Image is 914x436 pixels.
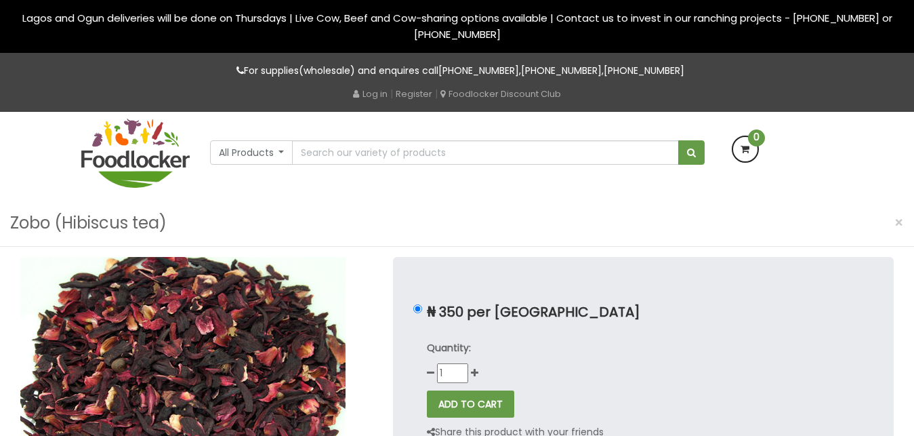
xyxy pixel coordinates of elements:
[10,210,167,236] h3: Zobo (Hibiscus tea)
[413,304,422,313] input: ₦ 350 per [GEOGRAPHIC_DATA]
[81,119,190,188] img: FoodLocker
[390,87,393,100] span: |
[521,64,602,77] a: [PHONE_NUMBER]
[292,140,678,165] input: Search our variety of products
[435,87,438,100] span: |
[353,87,388,100] a: Log in
[604,64,684,77] a: [PHONE_NUMBER]
[427,341,471,355] strong: Quantity:
[657,215,900,375] iframe: chat widget
[427,304,860,320] p: ₦ 350 per [GEOGRAPHIC_DATA]
[22,11,892,41] span: Lagos and Ogun deliveries will be done on Thursdays | Live Cow, Beef and Cow-sharing options avai...
[210,140,293,165] button: All Products
[888,209,911,237] button: Close
[857,382,900,422] iframe: chat widget
[894,213,904,233] span: ×
[81,63,833,79] p: For supplies(wholesale) and enquires call , ,
[427,391,514,418] button: ADD TO CART
[396,87,432,100] a: Register
[438,64,519,77] a: [PHONE_NUMBER]
[440,87,561,100] a: Foodlocker Discount Club
[748,130,765,146] span: 0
